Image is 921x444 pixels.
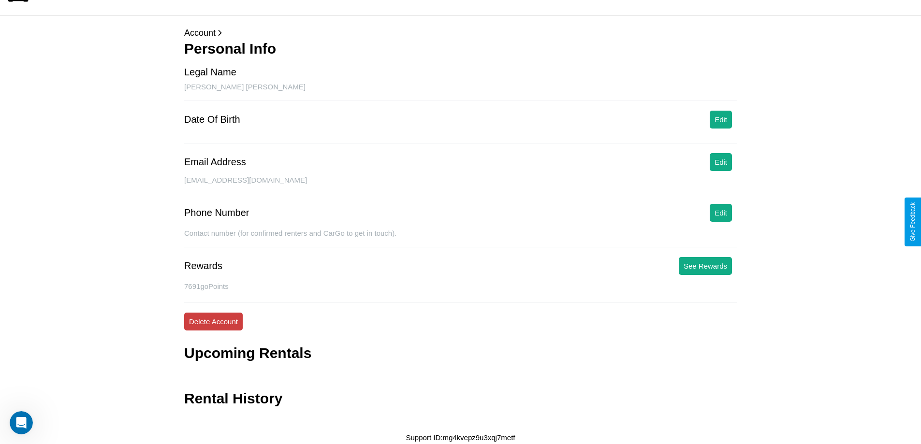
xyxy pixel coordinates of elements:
[184,390,282,407] h3: Rental History
[710,153,732,171] button: Edit
[406,431,515,444] p: Support ID: mg4kvepz9u3xqj7metf
[710,204,732,222] button: Edit
[184,83,737,101] div: [PERSON_NAME] [PERSON_NAME]
[184,280,737,293] p: 7691 goPoints
[184,313,243,330] button: Delete Account
[184,229,737,247] div: Contact number (for confirmed renters and CarGo to get in touch).
[184,345,311,361] h3: Upcoming Rentals
[184,25,737,41] p: Account
[184,260,222,272] div: Rewards
[10,411,33,434] iframe: Intercom live chat
[184,176,737,194] div: [EMAIL_ADDRESS][DOMAIN_NAME]
[184,41,737,57] h3: Personal Info
[184,114,240,125] div: Date Of Birth
[679,257,732,275] button: See Rewards
[184,157,246,168] div: Email Address
[710,111,732,129] button: Edit
[184,67,236,78] div: Legal Name
[184,207,249,218] div: Phone Number
[909,202,916,242] div: Give Feedback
